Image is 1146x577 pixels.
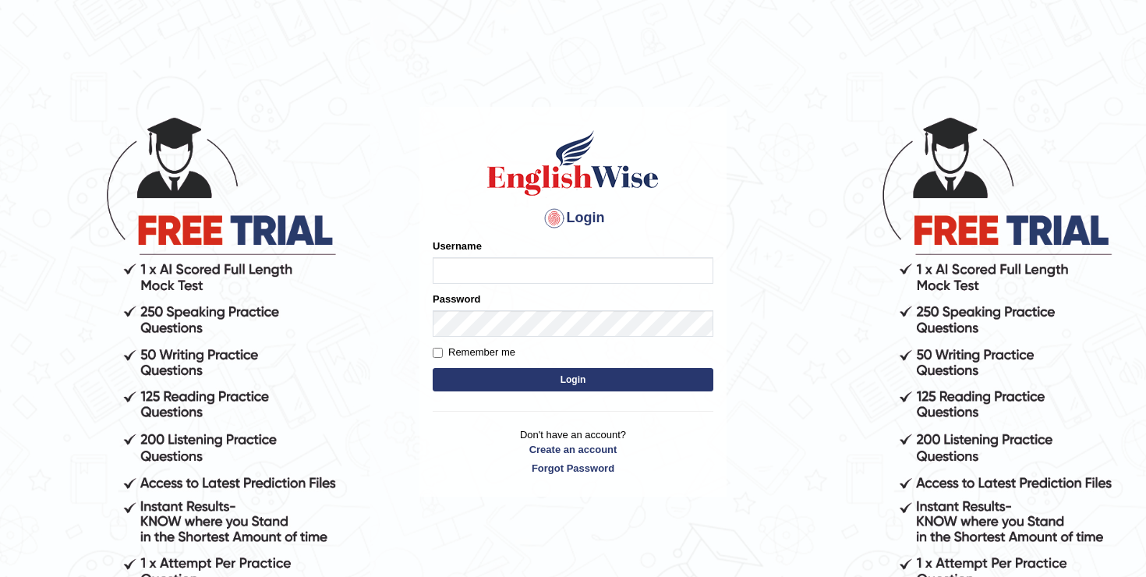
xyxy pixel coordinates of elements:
button: Login [433,368,713,391]
input: Remember me [433,348,443,358]
a: Forgot Password [433,461,713,476]
label: Username [433,239,482,253]
img: Logo of English Wise sign in for intelligent practice with AI [484,128,662,198]
p: Don't have an account? [433,427,713,476]
a: Create an account [433,442,713,457]
label: Remember me [433,345,515,360]
h4: Login [433,206,713,231]
label: Password [433,292,480,306]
